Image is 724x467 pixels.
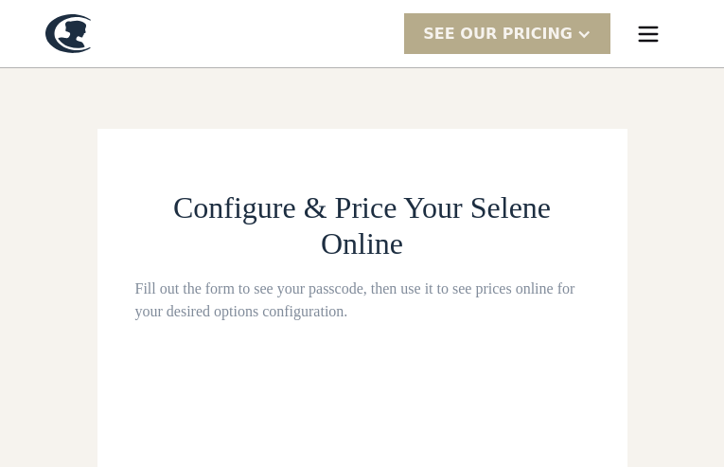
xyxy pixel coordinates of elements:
[618,4,679,64] div: menu
[423,23,573,45] div: SEE Our Pricing
[173,190,551,260] span: Configure & Price Your Selene Online
[404,13,610,54] div: SEE Our Pricing
[135,278,590,323] div: Fill out the form to see your passcode, then use it to see prices online for your desired options...
[45,14,91,53] a: home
